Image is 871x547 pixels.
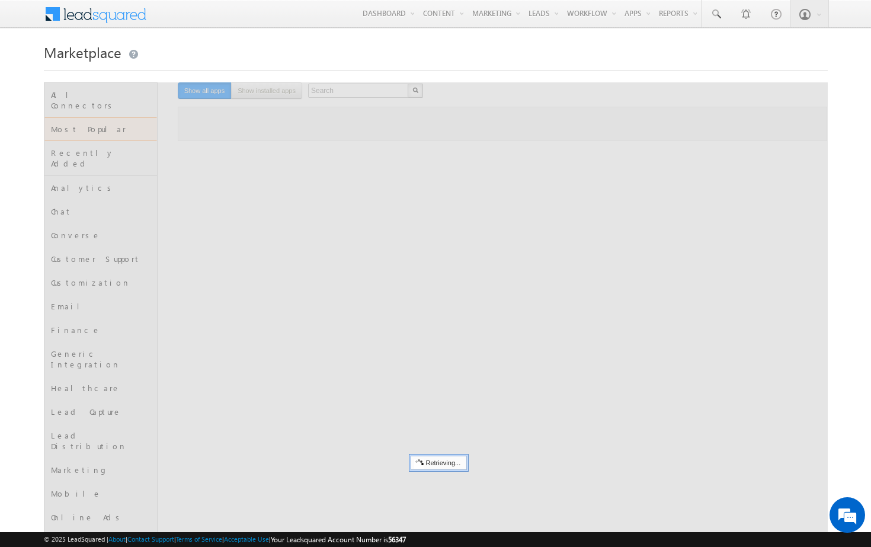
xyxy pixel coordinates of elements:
span: Marketplace [44,43,121,62]
span: Your Leadsquared Account Number is [271,535,406,544]
span: © 2025 LeadSquared | | | | | [44,534,406,545]
span: 56347 [388,535,406,544]
a: Acceptable Use [224,535,269,543]
a: About [108,535,126,543]
a: Terms of Service [176,535,222,543]
a: Contact Support [127,535,174,543]
div: Retrieving... [411,456,467,470]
